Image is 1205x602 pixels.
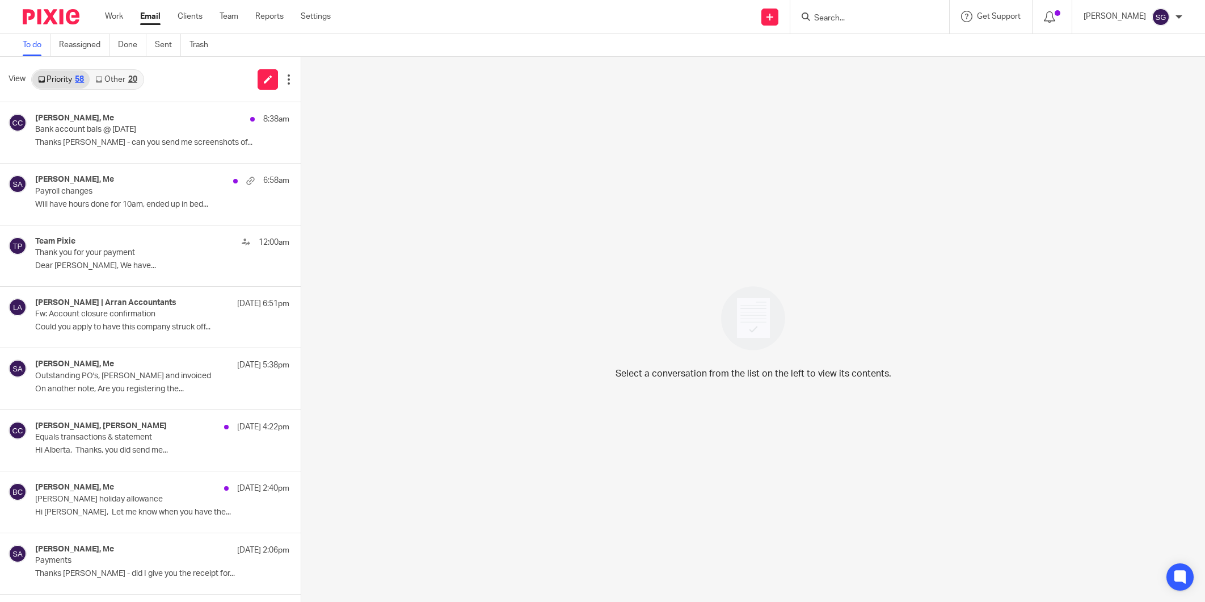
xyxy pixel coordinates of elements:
[189,34,217,56] a: Trash
[35,446,289,455] p: Hi Alberta, Thanks, you did send me...
[813,14,915,24] input: Search
[140,11,161,22] a: Email
[9,421,27,440] img: svg%3E
[255,11,284,22] a: Reports
[35,371,238,381] p: Outstanding PO's, [PERSON_NAME] and invoiced
[9,114,27,132] img: svg%3E
[35,495,238,504] p: [PERSON_NAME] holiday allowance
[35,138,289,148] p: Thanks [PERSON_NAME] - can you send me screenshots of...
[105,11,123,22] a: Work
[35,545,114,554] h4: [PERSON_NAME], Me
[90,70,142,89] a: Other20
[9,237,27,255] img: svg%3E
[237,545,289,556] p: [DATE] 2:06pm
[35,114,114,123] h4: [PERSON_NAME], Me
[178,11,203,22] a: Clients
[9,545,27,563] img: svg%3E
[35,175,114,185] h4: [PERSON_NAME], Me
[237,483,289,494] p: [DATE] 2:40pm
[59,34,109,56] a: Reassigned
[35,556,238,566] p: Payments
[237,359,289,371] p: [DATE] 5:38pm
[118,34,146,56] a: Done
[9,298,27,316] img: svg%3E
[259,237,289,248] p: 12:00am
[301,11,331,22] a: Settings
[155,34,181,56] a: Sent
[35,384,289,394] p: On another note, Are you registering the...
[1152,8,1170,26] img: svg%3E
[75,76,84,83] div: 58
[35,508,289,517] p: Hi [PERSON_NAME], Let me know when you have the...
[9,175,27,193] img: svg%3E
[220,11,238,22] a: Team
[35,310,238,319] p: Fw: Account closure confirmation
[35,421,167,431] h4: [PERSON_NAME], [PERSON_NAME]
[32,70,90,89] a: Priority58
[977,12,1021,20] span: Get Support
[35,237,75,246] h4: Team Pixie
[35,569,289,579] p: Thanks [PERSON_NAME] - did I give you the receipt for...
[35,323,289,332] p: Could you apply to have this company struck off...
[35,200,289,210] p: Will have hours done for 10am, ended up in bed...
[128,76,137,83] div: 20
[35,433,238,442] p: Equals transactions & statement
[616,367,891,381] p: Select a conversation from the list on the left to view its contents.
[35,359,114,369] h4: [PERSON_NAME], Me
[263,114,289,125] p: 8:38am
[35,298,176,308] h4: [PERSON_NAME] | Arran Accountants
[23,9,79,24] img: Pixie
[35,187,238,197] p: Payroll changes
[263,175,289,186] p: 6:58am
[35,483,114,492] h4: [PERSON_NAME], Me
[237,421,289,433] p: [DATE] 4:22pm
[9,73,26,85] span: View
[35,125,238,135] p: Bank account bals @ [DATE]
[9,483,27,501] img: svg%3E
[35,248,238,258] p: Thank you for your payment
[23,34,50,56] a: To do
[237,298,289,310] p: [DATE] 6:51pm
[9,359,27,378] img: svg%3E
[714,279,793,358] img: image
[35,261,289,271] p: Dear [PERSON_NAME], We have...
[1084,11,1146,22] p: [PERSON_NAME]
